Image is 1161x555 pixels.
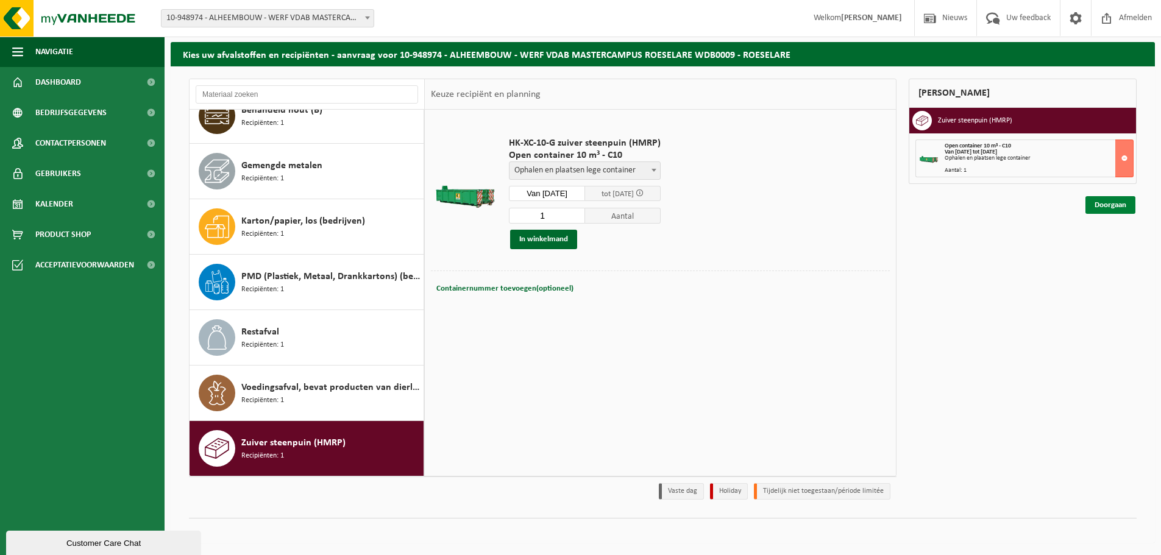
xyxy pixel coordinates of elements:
span: Ophalen en plaatsen lege container [509,162,660,179]
span: Gebruikers [35,158,81,189]
li: Holiday [710,483,748,500]
span: Open container 10 m³ - C10 [509,149,661,161]
span: Aantal [585,208,661,224]
li: Vaste dag [659,483,704,500]
span: Recipiënten: 1 [241,228,284,240]
iframe: chat widget [6,528,204,555]
span: Navigatie [35,37,73,67]
div: Keuze recipiënt en planning [425,79,547,110]
h3: Zuiver steenpuin (HMRP) [938,111,1012,130]
span: Recipiënten: 1 [241,173,284,185]
button: Gemengde metalen Recipiënten: 1 [190,144,424,199]
button: Restafval Recipiënten: 1 [190,310,424,366]
span: Zuiver steenpuin (HMRP) [241,436,346,450]
strong: [PERSON_NAME] [841,13,902,23]
span: Restafval [241,325,279,339]
span: Behandeld hout (B) [241,103,322,118]
div: Ophalen en plaatsen lege container [945,155,1133,161]
button: Zuiver steenpuin (HMRP) Recipiënten: 1 [190,421,424,476]
span: Recipiënten: 1 [241,395,284,406]
button: PMD (Plastiek, Metaal, Drankkartons) (bedrijven) Recipiënten: 1 [190,255,424,310]
span: Bedrijfsgegevens [35,97,107,128]
strong: Van [DATE] tot [DATE] [945,149,997,155]
span: Recipiënten: 1 [241,118,284,129]
button: Karton/papier, los (bedrijven) Recipiënten: 1 [190,199,424,255]
span: Recipiënten: 1 [241,450,284,462]
input: Materiaal zoeken [196,85,418,104]
span: Recipiënten: 1 [241,284,284,295]
span: Voedingsafval, bevat producten van dierlijke oorsprong, onverpakt, categorie 3 [241,380,421,395]
a: Doorgaan [1085,196,1135,214]
span: HK-XC-10-G zuiver steenpuin (HMRP) [509,137,661,149]
h2: Kies uw afvalstoffen en recipiënten - aanvraag voor 10-948974 - ALHEEMBOUW - WERF VDAB MASTERCAMP... [171,42,1155,66]
span: Open container 10 m³ - C10 [945,143,1011,149]
input: Selecteer datum [509,186,585,201]
div: Aantal: 1 [945,168,1133,174]
button: Voedingsafval, bevat producten van dierlijke oorsprong, onverpakt, categorie 3 Recipiënten: 1 [190,366,424,421]
span: Ophalen en plaatsen lege container [509,161,661,180]
span: Karton/papier, los (bedrijven) [241,214,365,228]
span: Gemengde metalen [241,158,322,173]
span: Product Shop [35,219,91,250]
button: Behandeld hout (B) Recipiënten: 1 [190,88,424,144]
li: Tijdelijk niet toegestaan/période limitée [754,483,890,500]
button: Containernummer toevoegen(optioneel) [435,280,575,297]
span: tot [DATE] [602,190,634,198]
div: [PERSON_NAME] [909,79,1137,108]
button: In winkelmand [510,230,577,249]
span: PMD (Plastiek, Metaal, Drankkartons) (bedrijven) [241,269,421,284]
span: Recipiënten: 1 [241,339,284,351]
span: Contactpersonen [35,128,106,158]
span: Kalender [35,189,73,219]
span: Dashboard [35,67,81,97]
span: 10-948974 - ALHEEMBOUW - WERF VDAB MASTERCAMPUS ROESELARE WDB0009 - ROESELARE [161,9,374,27]
span: Acceptatievoorwaarden [35,250,134,280]
span: 10-948974 - ALHEEMBOUW - WERF VDAB MASTERCAMPUS ROESELARE WDB0009 - ROESELARE [162,10,374,27]
span: Containernummer toevoegen(optioneel) [436,285,573,292]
